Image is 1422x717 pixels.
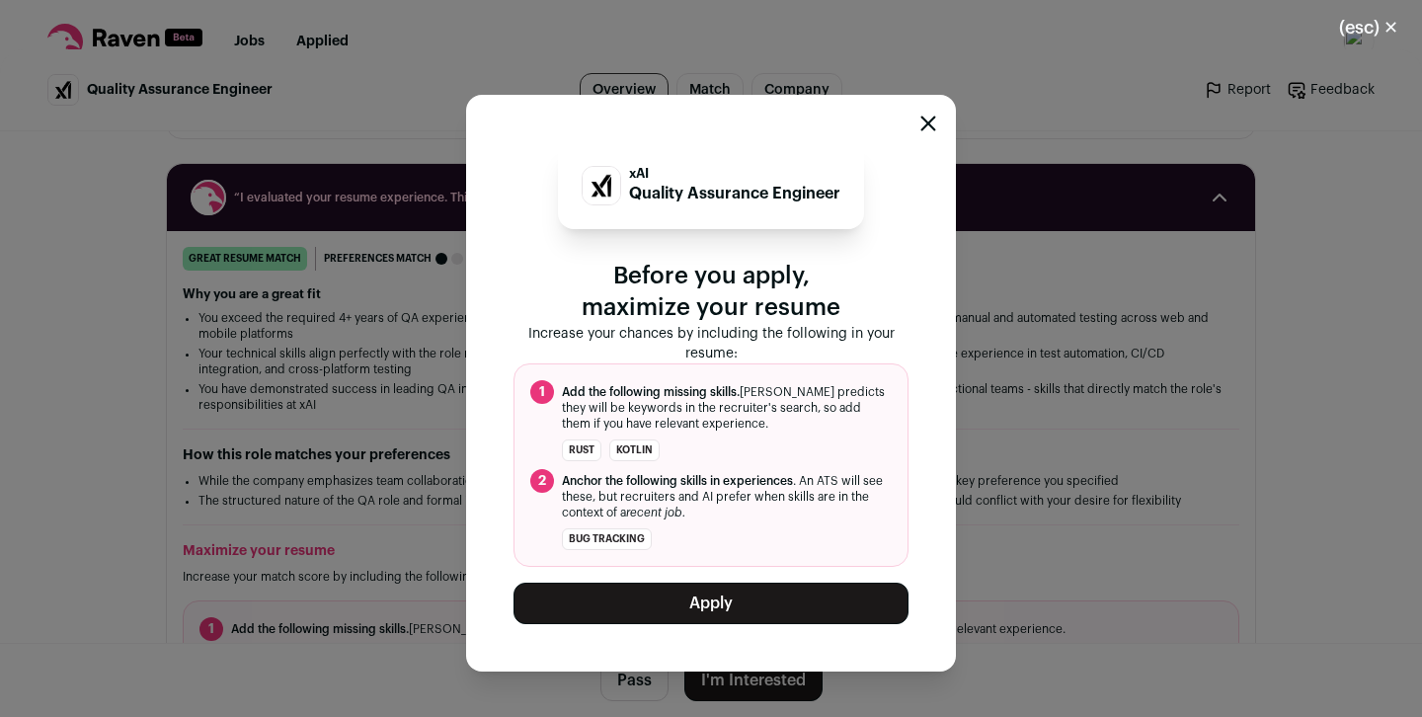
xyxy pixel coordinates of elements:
p: Increase your chances by including the following in your resume: [513,324,908,363]
p: Quality Assurance Engineer [629,182,840,205]
span: 1 [530,380,554,404]
button: Close modal [920,116,936,131]
button: Apply [513,583,908,624]
span: [PERSON_NAME] predicts they will be keywords in the recruiter's search, so add them if you have r... [562,384,892,432]
span: Add the following missing skills. [562,386,740,398]
i: recent job. [626,507,685,518]
p: Before you apply, maximize your resume [513,261,908,324]
img: 1c83009fa4f7cde7cb39cbbab8c4a426dc53311057c27b3c23d82261299489ff.jpg [583,167,620,204]
span: 2 [530,469,554,493]
button: Close modal [1315,6,1422,49]
li: Kotlin [609,439,660,461]
span: . An ATS will see these, but recruiters and AI prefer when skills are in the context of a [562,473,892,520]
li: Rust [562,439,601,461]
li: Bug Tracking [562,528,652,550]
span: Anchor the following skills in experiences [562,475,793,487]
p: xAI [629,166,840,182]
